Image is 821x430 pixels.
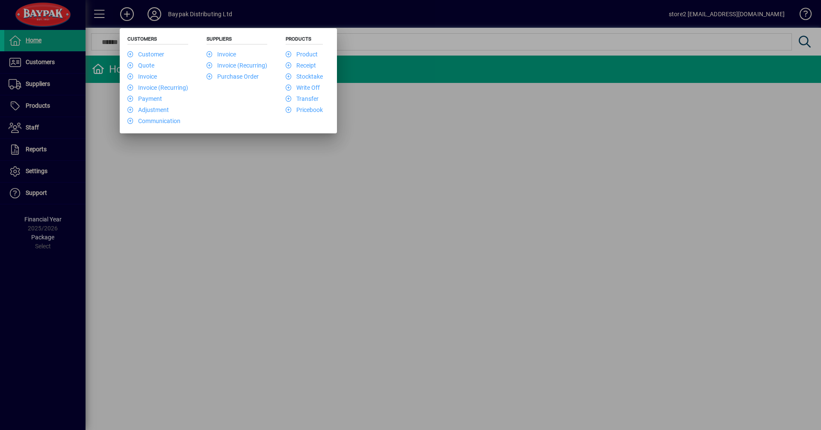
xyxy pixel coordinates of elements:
h5: Products [286,36,323,44]
a: Receipt [286,62,316,69]
a: Product [286,51,318,58]
a: Payment [127,95,162,102]
a: Communication [127,118,180,124]
a: Adjustment [127,106,169,113]
h5: Customers [127,36,188,44]
a: Write Off [286,84,320,91]
a: Quote [127,62,154,69]
a: Transfer [286,95,319,102]
a: Stocktake [286,73,323,80]
h5: Suppliers [207,36,267,44]
a: Customer [127,51,164,58]
a: Invoice [127,73,157,80]
a: Purchase Order [207,73,259,80]
a: Invoice (Recurring) [127,84,188,91]
a: Pricebook [286,106,323,113]
a: Invoice [207,51,236,58]
a: Invoice (Recurring) [207,62,267,69]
